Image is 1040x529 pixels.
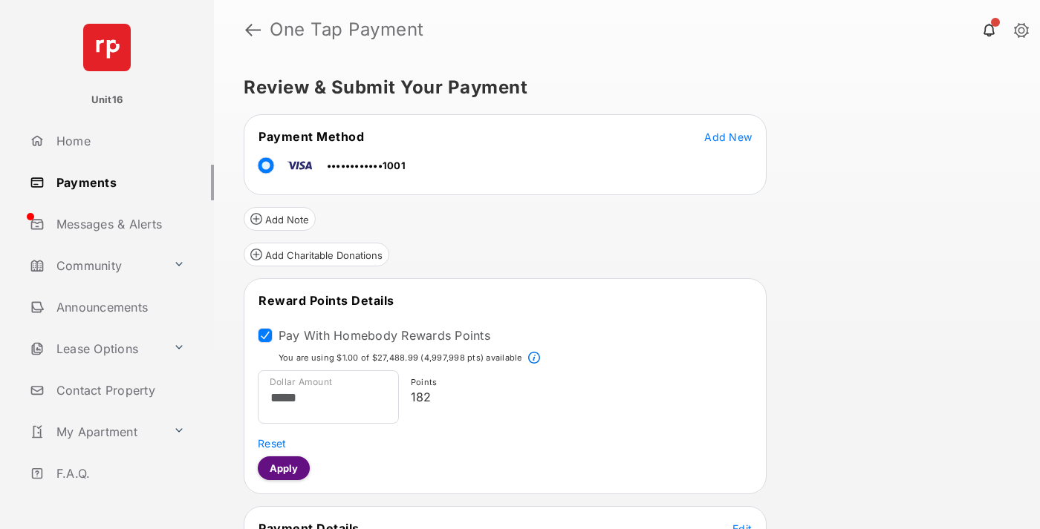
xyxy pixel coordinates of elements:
[24,206,214,242] a: Messages & Alerts
[244,207,316,231] button: Add Note
[259,293,394,308] span: Reward Points Details
[704,129,752,144] button: Add New
[24,372,214,408] a: Contact Property
[24,456,214,491] a: F.A.Q.
[24,165,214,200] a: Payments
[258,437,286,450] span: Reset
[704,131,752,143] span: Add New
[24,331,167,367] a: Lease Options
[24,248,167,283] a: Community
[411,388,747,406] p: 182
[24,289,214,325] a: Announcements
[83,24,131,71] img: svg+xml;base64,PHN2ZyB4bWxucz0iaHR0cDovL3d3dy53My5vcmcvMjAwMC9zdmciIHdpZHRoPSI2NCIgaGVpZ2h0PSI2NC...
[24,414,167,450] a: My Apartment
[24,123,214,159] a: Home
[327,160,406,171] span: ••••••••••••1001
[279,328,490,343] label: Pay With Homebody Rewards Points
[244,243,389,266] button: Add Charitable Donations
[91,93,123,108] p: Unit16
[279,352,522,364] p: You are using $1.00 of $27,488.99 (4,997,998 pts) available
[411,376,747,389] p: Points
[258,456,310,480] button: Apply
[258,436,286,450] button: Reset
[270,21,424,39] strong: One Tap Payment
[259,129,364,144] span: Payment Method
[244,79,998,96] h5: Review & Submit Your Payment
